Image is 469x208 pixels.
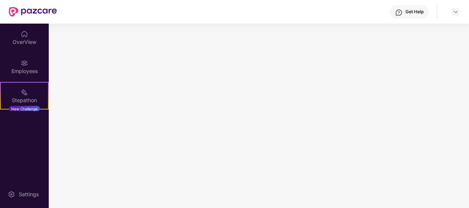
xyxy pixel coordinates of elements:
[453,9,459,15] img: svg+xml;base64,PHN2ZyBpZD0iRHJvcGRvd24tMzJ4MzIiIHhtbG5zPSJodHRwOi8vd3d3LnczLm9yZy8yMDAwL3N2ZyIgd2...
[1,97,48,104] div: Stepathon
[21,89,28,96] img: svg+xml;base64,PHN2ZyB4bWxucz0iaHR0cDovL3d3dy53My5vcmcvMjAwMC9zdmciIHdpZHRoPSIyMSIgaGVpZ2h0PSIyMC...
[395,9,403,16] img: svg+xml;base64,PHN2ZyBpZD0iSGVscC0zMngzMiIgeG1sbnM9Imh0dHA6Ly93d3cudzMub3JnLzIwMDAvc3ZnIiB3aWR0aD...
[9,106,40,112] div: New Challenge
[17,191,41,198] div: Settings
[405,9,424,15] div: Get Help
[21,59,28,67] img: svg+xml;base64,PHN2ZyBpZD0iRW1wbG95ZWVzIiB4bWxucz0iaHR0cDovL3d3dy53My5vcmcvMjAwMC9zdmciIHdpZHRoPS...
[21,30,28,38] img: svg+xml;base64,PHN2ZyBpZD0iSG9tZSIgeG1sbnM9Imh0dHA6Ly93d3cudzMub3JnLzIwMDAvc3ZnIiB3aWR0aD0iMjAiIG...
[9,7,57,17] img: New Pazcare Logo
[8,191,15,198] img: svg+xml;base64,PHN2ZyBpZD0iU2V0dGluZy0yMHgyMCIgeG1sbnM9Imh0dHA6Ly93d3cudzMub3JnLzIwMDAvc3ZnIiB3aW...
